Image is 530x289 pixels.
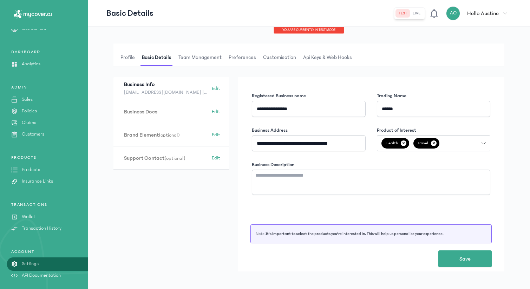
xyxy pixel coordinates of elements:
button: Profile [119,49,140,66]
span: Preferences [227,49,257,66]
h3: Business Docs [124,108,208,116]
span: (optional) [159,132,180,138]
span: Api Keys & Web hooks [302,49,353,66]
p: Wallet [22,213,35,221]
button: Basic details [140,49,177,66]
label: Product of Interest [377,127,416,134]
span: Team Management [177,49,223,66]
button: Edit [208,152,224,164]
p: Hello Austine [467,9,499,18]
div: AO [446,6,460,20]
p: Note: [256,231,486,237]
button: Team Management [177,49,227,66]
p: API Documentation [22,272,61,279]
span: Customisation [262,49,297,66]
p: Policies [22,107,37,115]
span: Basic details [140,49,173,66]
span: (optional) [164,156,185,161]
label: Business Description [252,161,294,168]
span: It's important to select the products you're interested in. This will help us personalise your ex... [266,231,444,236]
p: Transaction History [22,225,61,232]
span: Edit [212,155,220,162]
button: Health✕Travel✕ [377,135,491,151]
h3: Brand Element [124,131,208,139]
button: Edit [208,83,224,94]
p: Analytics [22,60,40,68]
span: Health [381,138,409,149]
button: Api Keys & Web hooks [302,49,358,66]
h3: Support Contact [124,154,208,162]
button: live [410,9,423,18]
span: Save [459,255,471,263]
button: Edit [208,106,224,117]
span: Travel [413,138,439,149]
p: Basic Details [106,8,153,19]
button: Save [438,250,492,267]
button: AOHello Austine [446,6,511,20]
p: Customers [22,131,44,138]
p: ✕ [431,140,437,146]
span: Edit [212,131,220,138]
span: Edit [212,108,220,115]
button: Preferences [227,49,262,66]
p: Insurance Links [22,178,53,185]
p: Settings [22,260,39,268]
span: Profile [119,49,136,66]
label: Registered Business name [252,92,306,99]
p: Products [22,166,40,173]
p: Claims [22,119,36,126]
label: Trading Name [377,92,406,99]
div: You are currently in TEST MODE [274,27,344,34]
p: Sales [22,96,33,103]
button: test [396,9,410,18]
button: Edit [208,129,224,140]
button: Customisation [262,49,302,66]
span: Edit [212,85,220,92]
span: [EMAIL_ADDRESS][DOMAIN_NAME] || 08134579812 [124,88,208,97]
label: Business Address [252,127,288,134]
p: ✕ [401,140,406,146]
h3: Business Info [124,80,208,88]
